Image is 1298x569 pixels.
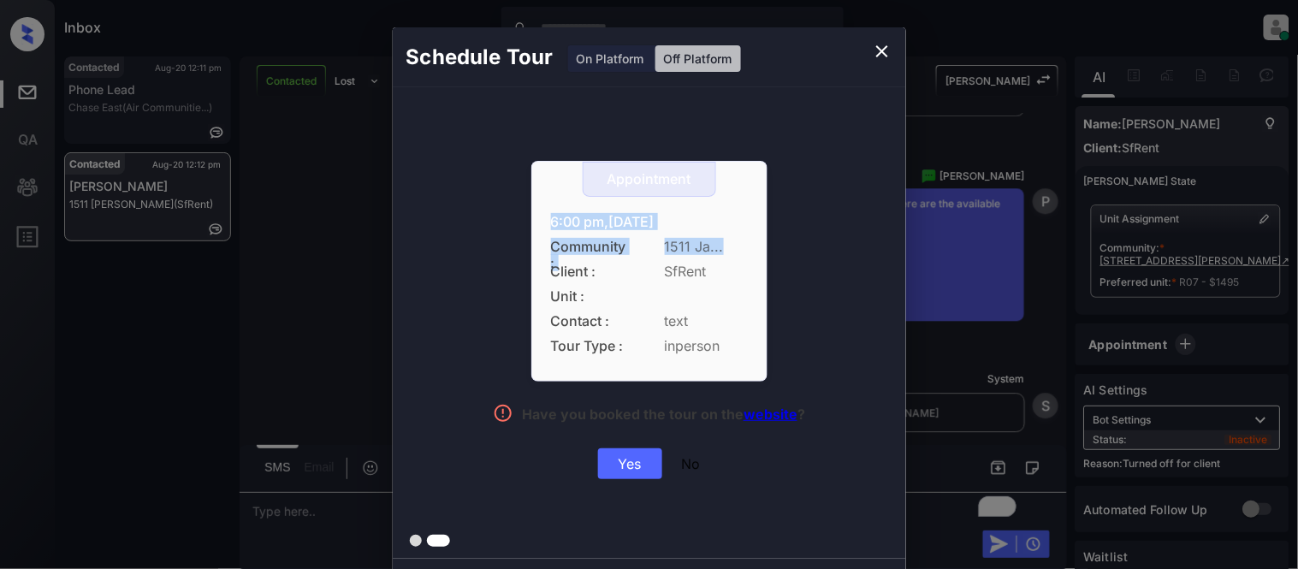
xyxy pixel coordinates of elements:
a: website [744,406,797,423]
h2: Schedule Tour [393,27,567,87]
div: Yes [598,448,662,479]
button: close [865,34,899,68]
span: text [665,313,748,329]
span: inperson [665,338,748,354]
span: Tour Type : [551,338,628,354]
span: Contact : [551,313,628,329]
span: Unit : [551,288,628,305]
div: Have you booked the tour on the ? [522,406,805,427]
div: Appointment [584,171,715,187]
span: SfRent [665,264,748,280]
span: Client : [551,264,628,280]
span: Community : [551,239,628,255]
div: 6:00 pm,[DATE] [551,214,748,230]
div: No [682,455,701,472]
span: 1511 Ja... [665,239,748,255]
